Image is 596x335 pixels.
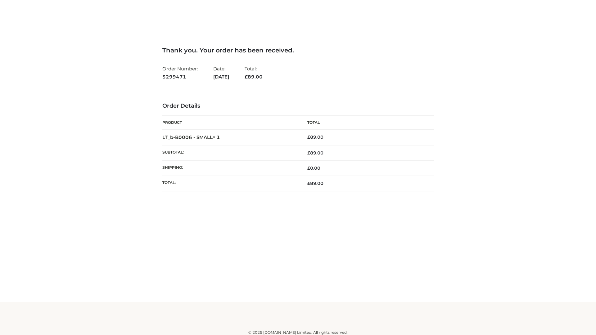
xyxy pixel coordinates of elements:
[307,165,320,171] bdi: 0.00
[162,47,434,54] h3: Thank you. Your order has been received.
[162,176,298,191] th: Total:
[307,134,310,140] span: £
[213,73,229,81] strong: [DATE]
[162,103,434,109] h3: Order Details
[162,63,198,82] li: Order Number:
[162,161,298,176] th: Shipping:
[307,165,310,171] span: £
[162,116,298,130] th: Product
[213,134,220,140] strong: × 1
[162,145,298,160] th: Subtotal:
[245,63,263,82] li: Total:
[298,116,434,130] th: Total
[307,150,310,156] span: £
[245,74,263,80] span: 89.00
[162,134,220,140] strong: LT_b-B0006 - SMALL
[307,181,323,186] span: 89.00
[162,73,198,81] strong: 5299471
[245,74,248,80] span: £
[307,181,310,186] span: £
[307,150,323,156] span: 89.00
[213,63,229,82] li: Date:
[307,134,323,140] bdi: 89.00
